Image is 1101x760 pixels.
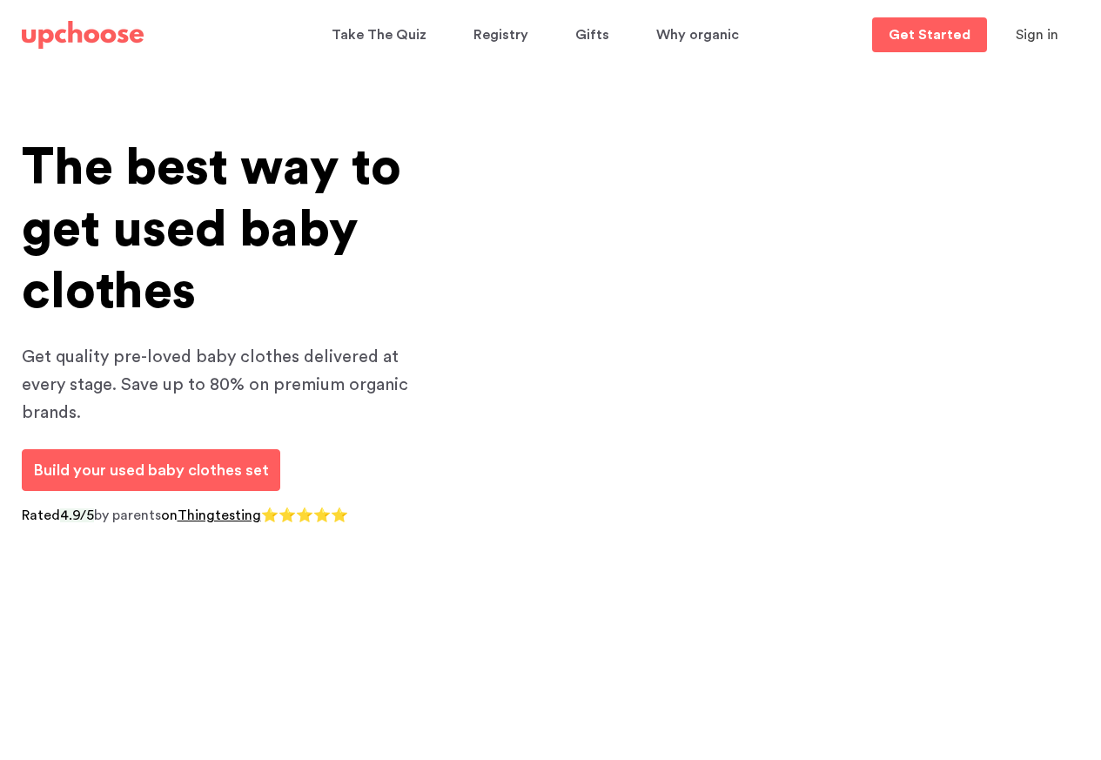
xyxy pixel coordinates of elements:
[656,18,739,52] span: Why organic
[22,508,60,522] span: Rated
[994,17,1080,52] button: Sign in
[575,18,609,52] span: Gifts
[22,343,440,427] p: Get quality pre-loved baby clothes delivered at every stage. Save up to 80% on premium organic br...
[22,17,144,53] a: UpChoose
[161,508,178,522] span: on
[473,18,528,52] span: Registry
[872,17,987,52] a: Get Started
[1016,28,1058,42] span: Sign in
[22,449,280,491] a: Build your used baby clothes set
[22,505,440,528] p: by parents
[473,18,534,52] a: Registry
[178,508,261,522] a: Thingtesting
[332,21,426,49] p: Take The Quiz
[33,462,269,478] span: Build your used baby clothes set
[889,28,970,42] p: Get Started
[332,18,432,52] a: Take The Quiz
[22,143,401,317] span: The best way to get used baby clothes
[60,508,94,522] span: 4.9/5
[22,21,144,49] img: UpChoose
[261,508,348,522] span: ⭐⭐⭐⭐⭐
[575,18,614,52] a: Gifts
[656,18,744,52] a: Why organic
